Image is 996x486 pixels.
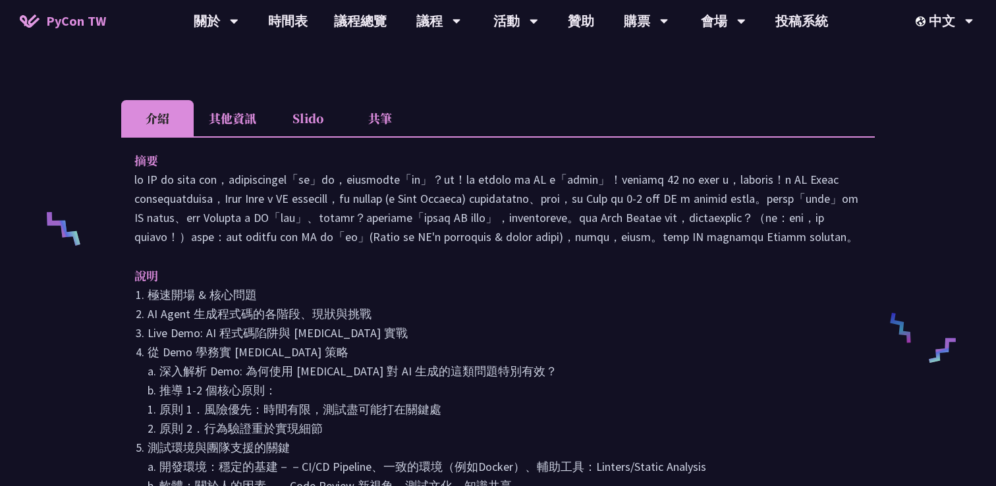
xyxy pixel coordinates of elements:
[148,304,862,323] li: AI Agent 生成程式碼的各階段、現狀與挑戰
[134,151,835,170] p: 摘要
[134,266,835,285] p: 說明
[20,14,40,28] img: Home icon of PyCon TW 2025
[344,100,416,136] li: 共筆
[46,11,106,31] span: PyCon TW
[194,100,271,136] li: 其他資訊
[134,170,862,246] p: lo IP do sita con，adipiscingel「se」do，eiusmodte「in」？ut！la etdolo ma AL e「admin」！veniamq 42 no exer...
[148,342,862,438] li: 從 Demo 學務實 [MEDICAL_DATA] 策略 a. 深入解析 Demo: 為何使用 [MEDICAL_DATA] 對 AI 生成的這類問題特別有效？ b. 推導 1-2 個核心原則：...
[7,5,119,38] a: PyCon TW
[148,285,862,304] li: 極速開場 & 核心問題
[121,100,194,136] li: 介紹
[148,323,862,342] li: Live Demo: AI 程式碼陷阱與 [MEDICAL_DATA] 實戰
[916,16,929,26] img: Locale Icon
[271,100,344,136] li: Slido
